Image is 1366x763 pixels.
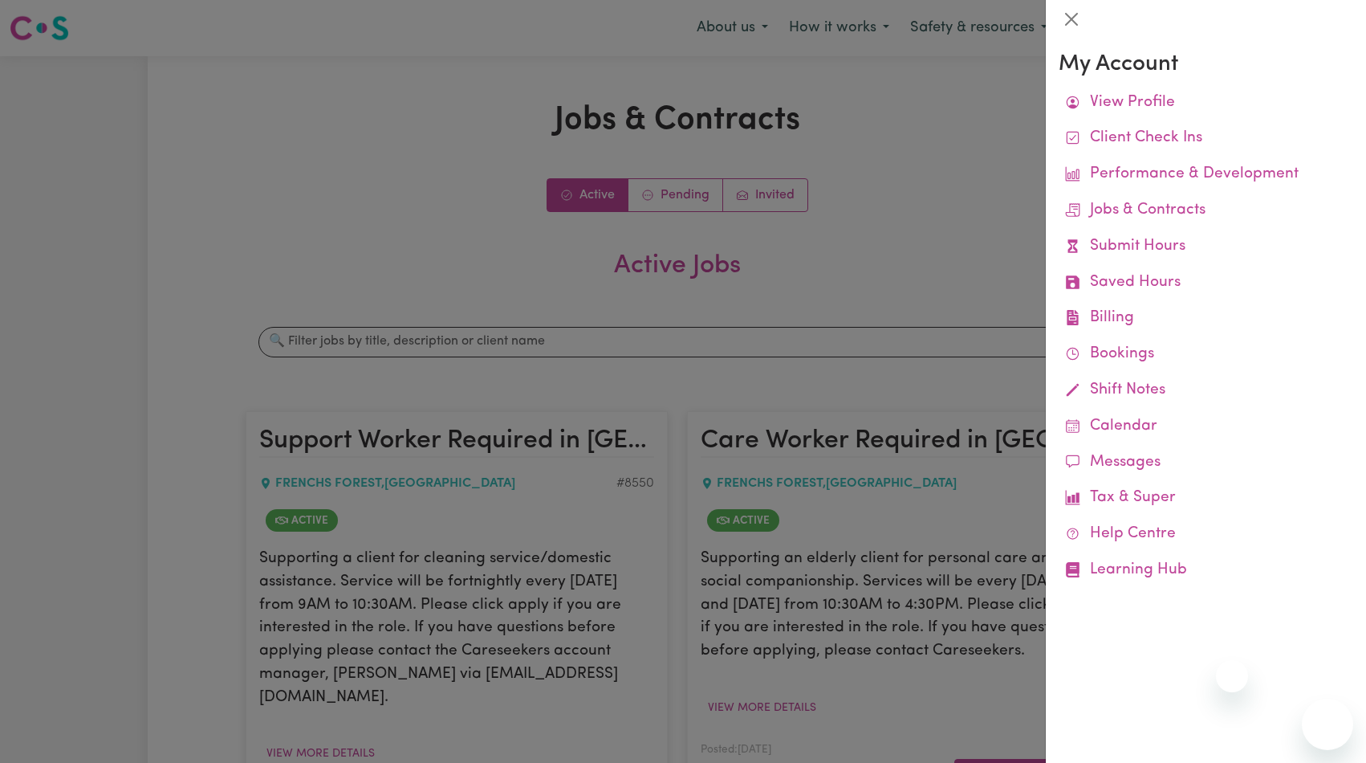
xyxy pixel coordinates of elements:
[1059,120,1353,157] a: Client Check Ins
[1059,265,1353,301] a: Saved Hours
[1059,480,1353,516] a: Tax & Super
[1059,85,1353,121] a: View Profile
[1059,445,1353,481] a: Messages
[1059,300,1353,337] a: Billing
[1216,660,1248,692] iframe: Close message
[1059,516,1353,553] a: Help Centre
[1059,157,1353,193] a: Performance & Development
[1059,229,1353,265] a: Submit Hours
[1059,6,1084,32] button: Close
[1059,373,1353,409] a: Shift Notes
[1059,553,1353,589] a: Learning Hub
[1059,193,1353,229] a: Jobs & Contracts
[1302,699,1353,750] iframe: Button to launch messaging window
[1059,337,1353,373] a: Bookings
[1059,51,1353,79] h3: My Account
[1059,409,1353,445] a: Calendar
